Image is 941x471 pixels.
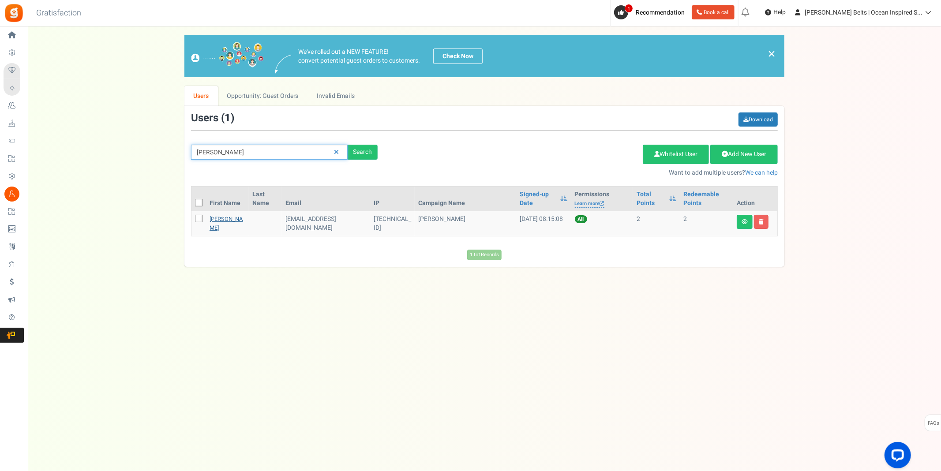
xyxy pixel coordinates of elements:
img: Gratisfaction [4,3,24,23]
a: Users [184,86,218,106]
i: View details [742,219,748,224]
a: × [768,49,776,59]
p: We've rolled out a NEW FEATURE! convert potential guest orders to customers. [298,48,420,65]
a: Signed-up Date [520,190,556,208]
a: Whitelist User [643,145,709,164]
input: Search by email or name [191,145,348,160]
img: images [191,42,264,71]
td: [PERSON_NAME] [415,211,516,236]
th: Action [733,187,777,211]
span: FAQs [927,415,939,432]
a: Total Points [637,190,665,208]
span: [PERSON_NAME] Belts | Ocean Inspired S... [805,8,922,17]
th: Email [282,187,370,211]
a: Reset [330,145,343,160]
a: Redeemable Points [684,190,730,208]
a: Check Now [433,49,483,64]
p: Want to add multiple users? [391,168,778,177]
th: Permissions [571,187,633,211]
h3: Users ( ) [191,112,234,124]
td: [TECHNICAL_ID] [370,211,415,236]
span: 1 [625,4,633,13]
h3: Gratisfaction [26,4,91,22]
th: Campaign Name [415,187,516,211]
a: Learn more [575,200,604,208]
a: Book a call [692,5,735,19]
a: We can help [745,168,778,177]
a: [PERSON_NAME] [210,215,243,232]
a: Download [739,112,778,127]
td: 2 [633,211,680,236]
th: Last Name [249,187,282,211]
div: Search [348,145,378,160]
span: All [575,215,587,223]
a: Help [761,5,789,19]
span: Help [771,8,786,17]
span: Recommendation [636,8,685,17]
a: Add New User [710,145,778,164]
a: Invalid Emails [308,86,364,106]
a: 1 Recommendation [614,5,688,19]
td: [DATE] 08:15:08 [516,211,571,236]
i: Delete user [759,219,764,224]
a: Opportunity: Guest Orders [218,86,307,106]
img: images [275,55,292,74]
td: 2 [680,211,733,236]
span: 1 [225,110,231,126]
th: First Name [206,187,249,211]
th: IP [370,187,415,211]
td: [EMAIL_ADDRESS][DOMAIN_NAME] [282,211,370,236]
